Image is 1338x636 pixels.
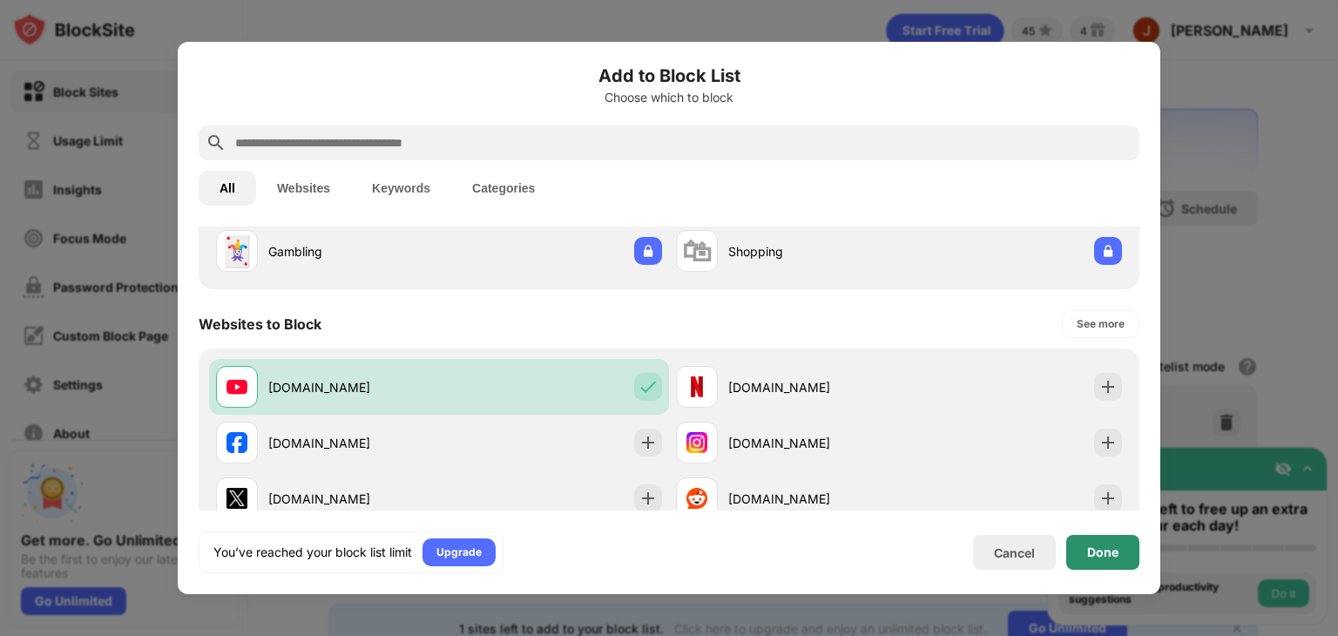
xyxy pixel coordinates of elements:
[686,432,707,453] img: favicons
[199,171,256,206] button: All
[728,378,899,396] div: [DOMAIN_NAME]
[226,488,247,509] img: favicons
[436,544,482,561] div: Upgrade
[226,376,247,397] img: favicons
[219,233,255,269] div: 🃏
[199,91,1139,105] div: Choose which to block
[682,233,712,269] div: 🛍
[268,434,439,452] div: [DOMAIN_NAME]
[213,544,412,561] div: You’ve reached your block list limit
[256,171,351,206] button: Websites
[728,490,899,508] div: [DOMAIN_NAME]
[199,315,321,333] div: Websites to Block
[206,132,226,153] img: search.svg
[728,434,899,452] div: [DOMAIN_NAME]
[686,376,707,397] img: favicons
[268,242,439,260] div: Gambling
[226,432,247,453] img: favicons
[199,63,1139,89] h6: Add to Block List
[686,488,707,509] img: favicons
[268,490,439,508] div: [DOMAIN_NAME]
[1087,545,1118,559] div: Done
[268,378,439,396] div: [DOMAIN_NAME]
[1077,315,1125,333] div: See more
[728,242,899,260] div: Shopping
[351,171,451,206] button: Keywords
[994,545,1035,560] div: Cancel
[451,171,556,206] button: Categories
